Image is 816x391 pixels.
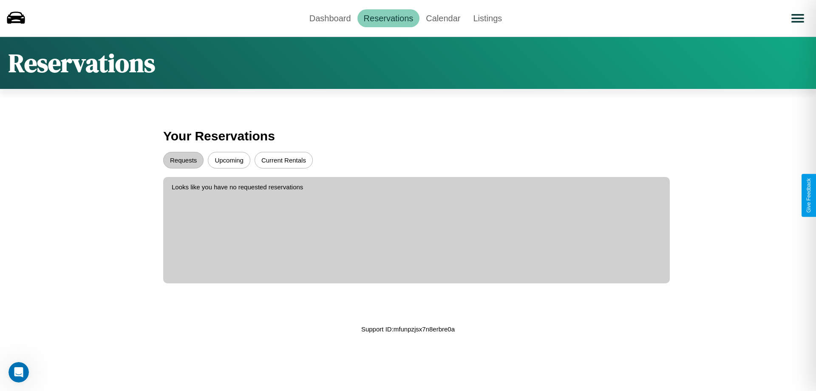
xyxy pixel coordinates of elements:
[255,152,313,168] button: Current Rentals
[467,9,508,27] a: Listings
[361,323,455,335] p: Support ID: mfunpzjsx7n8erbre0a
[172,181,661,193] p: Looks like you have no requested reservations
[208,152,250,168] button: Upcoming
[163,125,653,148] h3: Your Reservations
[786,6,810,30] button: Open menu
[163,152,204,168] button: Requests
[806,178,812,213] div: Give Feedback
[419,9,467,27] a: Calendar
[303,9,357,27] a: Dashboard
[8,46,155,80] h1: Reservations
[357,9,420,27] a: Reservations
[8,362,29,382] iframe: Intercom live chat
